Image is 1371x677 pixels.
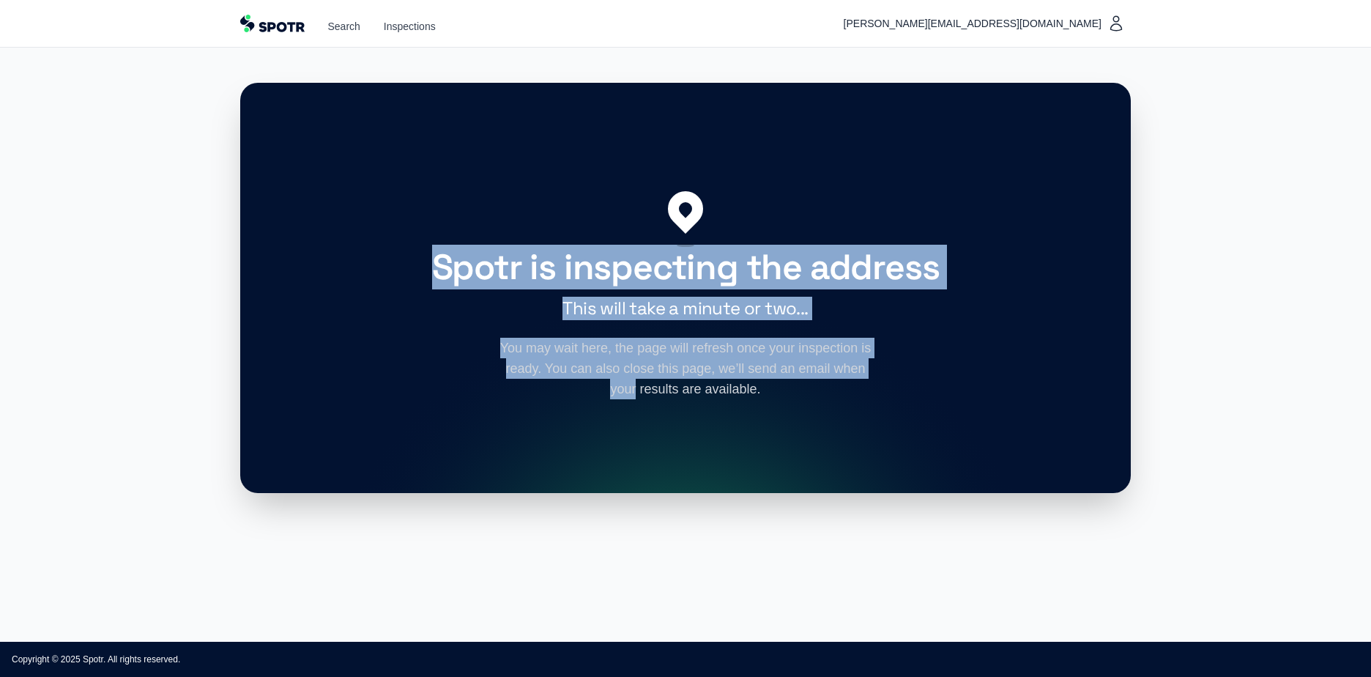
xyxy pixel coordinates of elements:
[404,250,967,285] h2: Spotr is inspecting the address
[498,338,873,399] p: You may wait here, the page will refresh once your inspection is ready. You can also close this p...
[328,19,360,34] a: Search
[838,9,1131,38] button: [PERSON_NAME][EMAIL_ADDRESS][DOMAIN_NAME]
[404,297,967,320] h3: This will take a minute or two...
[844,15,1107,32] span: [PERSON_NAME][EMAIL_ADDRESS][DOMAIN_NAME]
[384,19,436,34] a: Inspections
